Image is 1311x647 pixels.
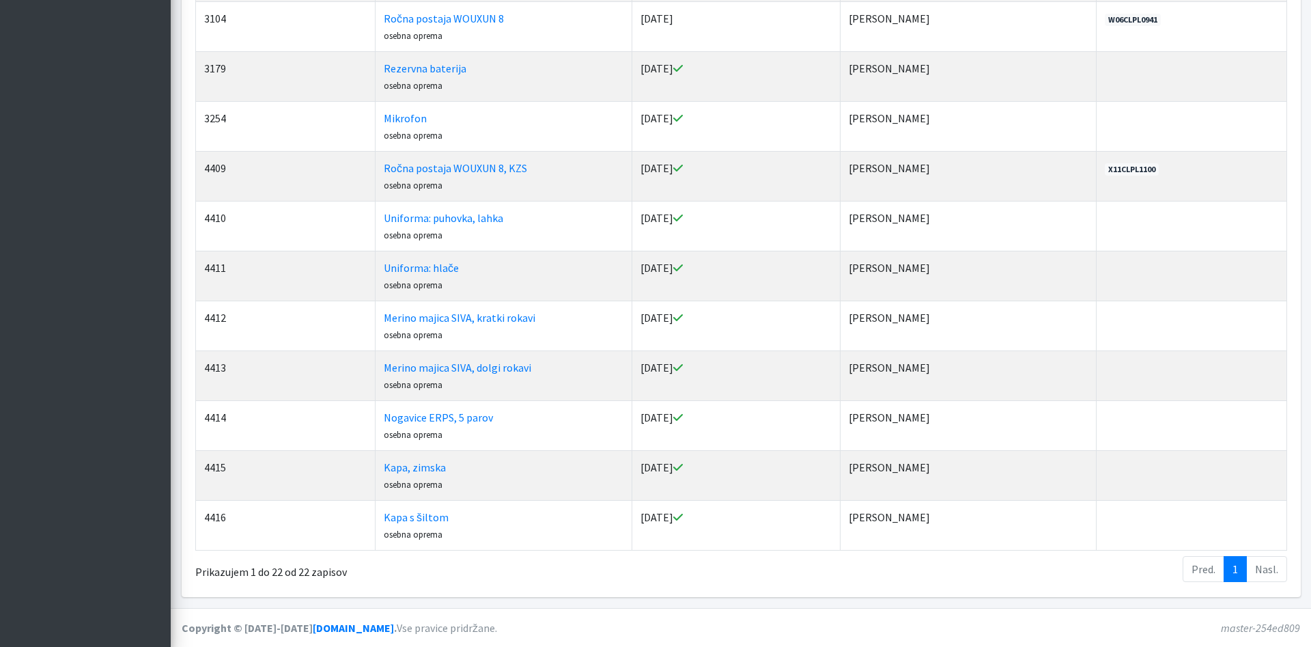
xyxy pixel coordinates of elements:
td: [PERSON_NAME] [841,51,1097,101]
td: [PERSON_NAME] [841,500,1097,550]
td: 4413 [196,350,376,400]
td: 4415 [196,450,376,500]
a: Uniforma: hlače [384,261,459,275]
a: 1 [1224,556,1247,582]
td: 4410 [196,201,376,251]
td: [DATE] [632,350,841,400]
small: osebna oprema [384,329,442,340]
td: [PERSON_NAME] [841,151,1097,201]
em: master-254ed809 [1221,621,1300,635]
span: X11CLPL1100 [1105,163,1159,176]
div: Prikazujem 1 do 22 od 22 zapisov [195,555,645,581]
small: osebna oprema [384,429,442,440]
td: 4411 [196,251,376,301]
footer: Vse pravice pridržane. [171,608,1311,647]
span: W06CLPL0941 [1105,14,1161,26]
td: [DATE] [632,500,841,550]
small: osebna oprema [384,379,442,390]
td: [PERSON_NAME] [841,1,1097,51]
a: Kapa s šiltom [384,510,449,524]
td: [PERSON_NAME] [841,450,1097,500]
td: 4409 [196,151,376,201]
td: [PERSON_NAME] [841,350,1097,400]
small: osebna oprema [384,30,442,41]
td: [DATE] [632,101,841,151]
td: [DATE] [632,151,841,201]
a: Kapa, zimska [384,460,446,474]
small: osebna oprema [384,130,442,141]
a: Nogavice ERPS, 5 parov [384,411,493,424]
td: [PERSON_NAME] [841,201,1097,251]
a: Ročna postaja WOUXUN 8 [384,12,504,25]
td: [DATE] [632,251,841,301]
td: 3179 [196,51,376,101]
a: Merino majica SIVA, dolgi rokavi [384,361,531,374]
td: [PERSON_NAME] [841,251,1097,301]
a: Rezervna baterija [384,61,466,75]
a: Mikrofon [384,111,427,125]
td: [PERSON_NAME] [841,400,1097,450]
a: Uniforma: puhovka, lahka [384,211,503,225]
td: [DATE] [632,301,841,350]
small: osebna oprema [384,230,442,240]
td: 4416 [196,500,376,550]
a: Ročna postaja WOUXUN 8, KZS [384,161,527,175]
td: [DATE] [632,1,841,51]
strong: Copyright © [DATE]-[DATE] . [182,621,397,635]
td: 3104 [196,1,376,51]
td: [DATE] [632,201,841,251]
small: osebna oprema [384,80,442,91]
small: osebna oprema [384,529,442,540]
small: osebna oprema [384,479,442,490]
td: [DATE] [632,400,841,450]
small: osebna oprema [384,279,442,290]
td: [DATE] [632,51,841,101]
td: 4414 [196,400,376,450]
td: 3254 [196,101,376,151]
a: Merino majica SIVA, kratki rokavi [384,311,535,325]
td: [PERSON_NAME] [841,301,1097,350]
td: 4412 [196,301,376,350]
td: [PERSON_NAME] [841,101,1097,151]
small: osebna oprema [384,180,442,191]
a: [DOMAIN_NAME] [313,621,394,635]
td: [DATE] [632,450,841,500]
